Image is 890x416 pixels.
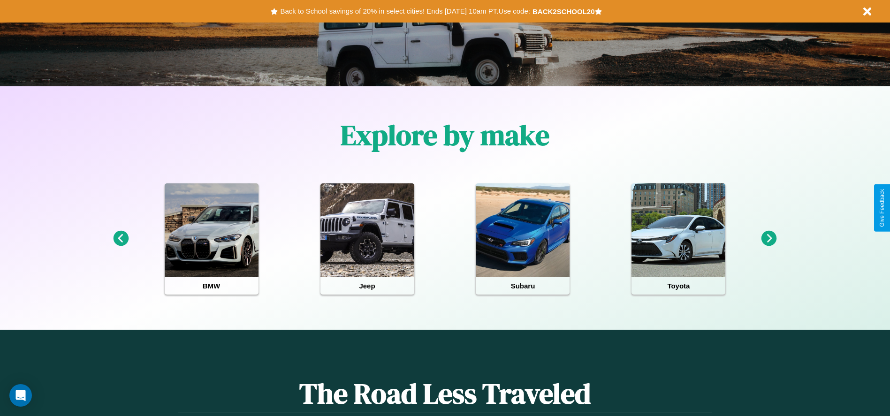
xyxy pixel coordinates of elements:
[532,8,595,15] b: BACK2SCHOOL20
[879,189,885,227] div: Give Feedback
[341,116,549,154] h1: Explore by make
[278,5,532,18] button: Back to School savings of 20% in select cities! Ends [DATE] 10am PT.Use code:
[165,277,259,295] h4: BMW
[320,277,414,295] h4: Jeep
[631,277,725,295] h4: Toyota
[476,277,570,295] h4: Subaru
[9,384,32,407] div: Open Intercom Messenger
[178,374,712,413] h1: The Road Less Traveled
